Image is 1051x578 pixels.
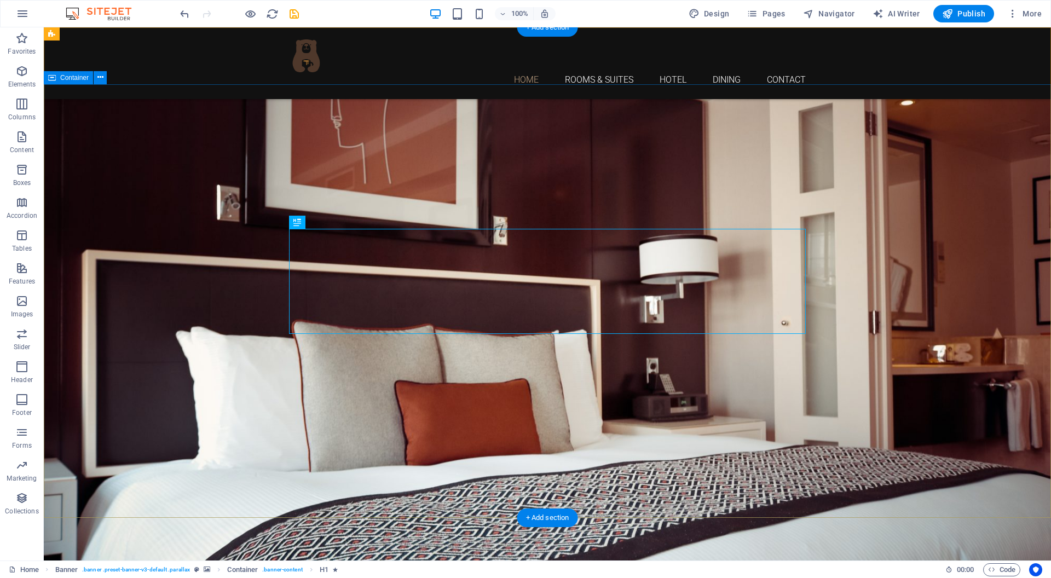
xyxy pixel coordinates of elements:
[204,567,210,573] i: This element contains a background
[12,441,32,450] p: Forms
[873,8,920,19] span: AI Writer
[7,211,37,220] p: Accordion
[194,567,199,573] i: This element is a customizable preset
[11,375,33,384] p: Header
[1007,8,1042,19] span: More
[684,5,734,22] div: Design (Ctrl+Alt+Y)
[333,567,338,573] i: Element contains an animation
[684,5,734,22] button: Design
[8,47,36,56] p: Favorites
[933,5,994,22] button: Publish
[799,5,859,22] button: Navigator
[965,565,966,574] span: :
[689,8,730,19] span: Design
[244,7,257,20] button: Click here to leave preview mode and continue editing
[945,563,974,576] h6: Session time
[511,7,529,20] h6: 100%
[11,310,33,319] p: Images
[8,113,36,122] p: Columns
[742,5,789,22] button: Pages
[60,74,89,81] span: Container
[5,507,38,516] p: Collections
[1029,563,1042,576] button: Usercentrics
[55,563,338,576] nav: breadcrumb
[988,563,1015,576] span: Code
[540,9,550,19] i: On resize automatically adjust zoom level to fit chosen device.
[178,8,191,20] i: Undo: Change image width (Ctrl+Z)
[12,244,32,253] p: Tables
[517,508,578,527] div: + Add section
[288,8,301,20] i: Save (Ctrl+S)
[82,563,190,576] span: . banner .preset-banner-v3-default .parallax
[10,146,34,154] p: Content
[517,18,578,37] div: + Add section
[747,8,785,19] span: Pages
[287,7,301,20] button: save
[14,343,31,351] p: Slider
[7,474,37,483] p: Marketing
[868,5,925,22] button: AI Writer
[803,8,855,19] span: Navigator
[63,7,145,20] img: Editor Logo
[957,563,974,576] span: 00 00
[1003,5,1046,22] button: More
[265,7,279,20] button: reload
[983,563,1020,576] button: Code
[8,80,36,89] p: Elements
[320,563,328,576] span: Click to select. Double-click to edit
[942,8,985,19] span: Publish
[55,563,78,576] span: Click to select. Double-click to edit
[12,408,32,417] p: Footer
[262,563,302,576] span: . banner-content
[9,563,39,576] a: Click to cancel selection. Double-click to open Pages
[266,8,279,20] i: Reload page
[13,178,31,187] p: Boxes
[227,563,258,576] span: Click to select. Double-click to edit
[178,7,191,20] button: undo
[9,277,35,286] p: Features
[495,7,534,20] button: 100%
